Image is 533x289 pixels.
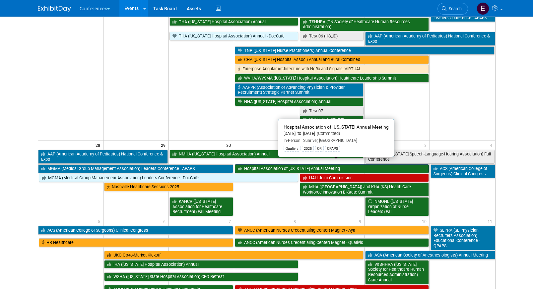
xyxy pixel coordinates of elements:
[95,141,103,149] span: 28
[300,174,429,182] a: HAH Joint Commission
[39,238,233,247] a: HR Healthcare
[315,131,340,136] span: (Committed)
[235,97,364,106] a: NHA ([US_STATE] Hospital Association) Annual
[358,217,364,225] span: 9
[169,18,299,26] a: THA ([US_STATE] Hospital Association) Annual
[38,150,168,163] a: AAP (American Academy of Pediatrics) National Conference & Expo
[160,141,168,149] span: 29
[235,55,429,64] a: CHA ([US_STATE] Hospital Assoc.) Annual and Rural Combined
[325,146,340,152] div: QPAPS
[300,138,357,143] span: Sunriver, [GEOGRAPHIC_DATA]
[365,197,429,216] a: NMONL ([US_STATE] Organization of Nurse Leaders) Fall
[38,226,233,235] a: ACS (American College of Surgeons) Clinical Congress
[284,124,389,130] span: Hospital Association of [US_STATE] Annual Meeting
[235,65,429,73] a: Enterprise Angular Architecture with NgRx and Signals- VIRTUAL
[38,6,71,12] img: ExhibitDay
[300,32,364,40] a: Test 06 (HS_ID)
[446,6,462,11] span: Search
[365,150,494,163] a: CSHA ([US_STATE] Speech-Language-Hearing Association) Fall Conference
[431,164,495,178] a: ACS (American College of Surgeons) Clinical Congress
[300,18,429,31] a: TSHHRA (TN Society of Healthcare Human Resources Administration)
[302,146,314,152] div: 2025
[431,226,495,250] a: SEPRA (SE Physician Recruiters Association) Educational Conference - QPAPS
[315,146,324,152] div: OR
[169,32,299,40] a: THA ([US_STATE] Hospital Association) Annual - DocCafe
[169,150,364,158] a: NMHA ([US_STATE] Hospital Association) Annual
[284,146,300,152] div: Qualivis
[437,3,468,15] a: Search
[39,174,299,182] a: MGMA (Medical Group Management Association) Leaders Conference - DocCafe
[97,217,103,225] span: 5
[235,83,364,97] a: AAPPR (Association of Advancing Physician & Provider Recruitment) Strategic Partner Summit
[228,217,234,225] span: 7
[235,74,429,83] a: WVHA/WVSMA ([US_STATE] Hospital Association) Healthcare Leadership Summit
[365,260,429,284] a: VaSHHRA ([US_STATE] Society for Healthcare Human Resources Administration) State Annual
[104,260,299,269] a: IHA ([US_STATE] Hospital Association) Annual
[235,238,429,247] a: ANCC (American Nurses Credentialing Center) Magnet - Qualivis
[38,164,233,173] a: MGMA (Medical Group Management Association) Leaders Conference - APAPS
[284,131,389,137] div: [DATE] to [DATE]
[104,183,233,191] a: Nashville Healthcare Sessions 2025
[235,226,429,235] a: ANCC (American Nurses Credentialing Center) Magnet - Aya
[284,138,300,143] span: In-Person
[300,116,364,140] a: VHHA ([US_STATE] Hospital & Healthcare Association) Behavioral Health Summit
[104,251,364,260] a: UKG Go-to-Market Kickoff
[424,141,430,149] span: 3
[489,141,495,149] span: 4
[104,272,299,281] a: WSHA ([US_STATE] State Hospital Association) CEO Retreat
[365,32,495,45] a: AAP (American Academy of Pediatrics) National Conference & Expo
[169,197,233,216] a: KAHCR ([US_STATE] Association for Healthcare Recruitment) Fall Meeting
[487,217,495,225] span: 11
[300,107,364,115] a: Test 07
[300,183,429,196] a: MHA ([GEOGRAPHIC_DATA]) and KHA (KS) Health Care Workforce Innovation Bi-State Summit
[293,217,299,225] span: 8
[365,251,495,260] a: ASA (American Society of Anesthesiologists) Annual Meeting
[235,46,495,55] a: TNP ([US_STATE] Nurse Practitioners) Annual Conference
[235,164,429,173] a: Hospital Association of [US_STATE] Annual Meeting
[421,217,430,225] span: 10
[163,217,168,225] span: 6
[477,2,489,15] img: Erin Anderson
[226,141,234,149] span: 30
